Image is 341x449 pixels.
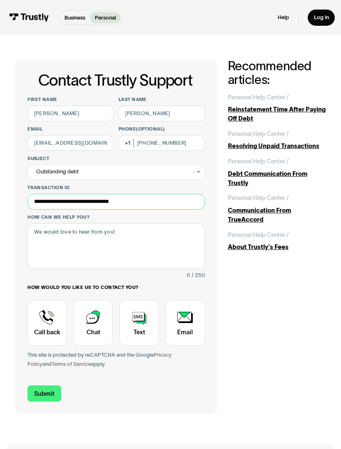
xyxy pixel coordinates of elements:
a: Privacy Policy [27,352,172,367]
div: About Trustly's Fees [228,242,326,252]
form: Contact Trustly Support [27,96,205,402]
div: Outstanding debt [27,165,205,180]
label: Transaction ID [27,185,205,191]
label: Subject [27,155,205,162]
a: Personal Help Center /Debt Communication From Trustly [228,157,326,187]
div: Communication From TrueAccord [228,206,326,224]
a: Help [278,14,289,21]
div: Outstanding debt [36,167,79,176]
label: How would you like us to contact you? [27,284,205,291]
a: Personal Help Center /Communication From TrueAccord [228,193,326,224]
div: Reinstatement Time After Paying Off Debt [228,105,326,123]
p: Personal [95,14,116,22]
label: Email [27,126,114,132]
div: This site is protected by reCAPTCHA and the Google and apply. [27,350,205,369]
div: Debt Communication From Trustly [228,169,326,187]
label: Phone [119,126,205,132]
label: First name [27,96,114,103]
div: Personal Help Center / [228,230,289,239]
a: Personal Help Center /Resolving Unpaid Transactions [228,129,326,150]
a: Personal Help Center /Reinstatement Time After Paying Off Debt [228,93,326,123]
input: alex@mail.com [27,135,114,151]
label: How can we help you? [27,214,205,220]
a: Log in [308,10,335,26]
h2: Recommended articles: [228,59,326,86]
input: Howard [119,106,205,121]
p: Business [64,14,85,22]
div: Log in [314,14,329,21]
div: Personal Help Center / [228,193,289,202]
div: Personal Help Center / [228,129,289,138]
div: Personal Help Center / [228,157,289,166]
a: Personal [90,12,120,23]
input: Alex [27,106,114,121]
input: (555) 555-5555 [119,135,205,151]
input: Submit [27,385,61,402]
div: Resolving Unpaid Transactions [228,141,326,150]
a: Business [60,12,90,23]
label: Last name [119,96,205,103]
div: Personal Help Center / [228,93,289,102]
div: 0 [187,271,190,280]
h1: Contact Trustly Support [26,72,205,89]
span: (Optional) [136,126,165,131]
div: / 250 [192,271,205,280]
a: Personal Help Center /About Trustly's Fees [228,230,326,252]
a: Terms of Service [52,361,91,367]
img: Trustly Logo [9,13,49,22]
